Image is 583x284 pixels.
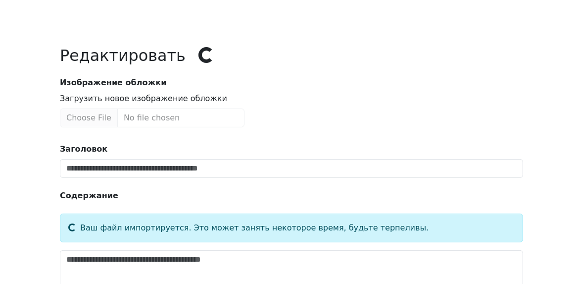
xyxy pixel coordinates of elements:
div: Ваш файл импортируется. Это может занять некоторое время, будьте терпеливы. [60,214,523,242]
strong: Изображение обложки [54,77,529,89]
strong: Заголовок [60,144,107,154]
strong: Содержание [60,190,118,202]
label: Загрузить новое изображение обложки [60,93,227,105]
h2: Редактировать [60,46,523,65]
